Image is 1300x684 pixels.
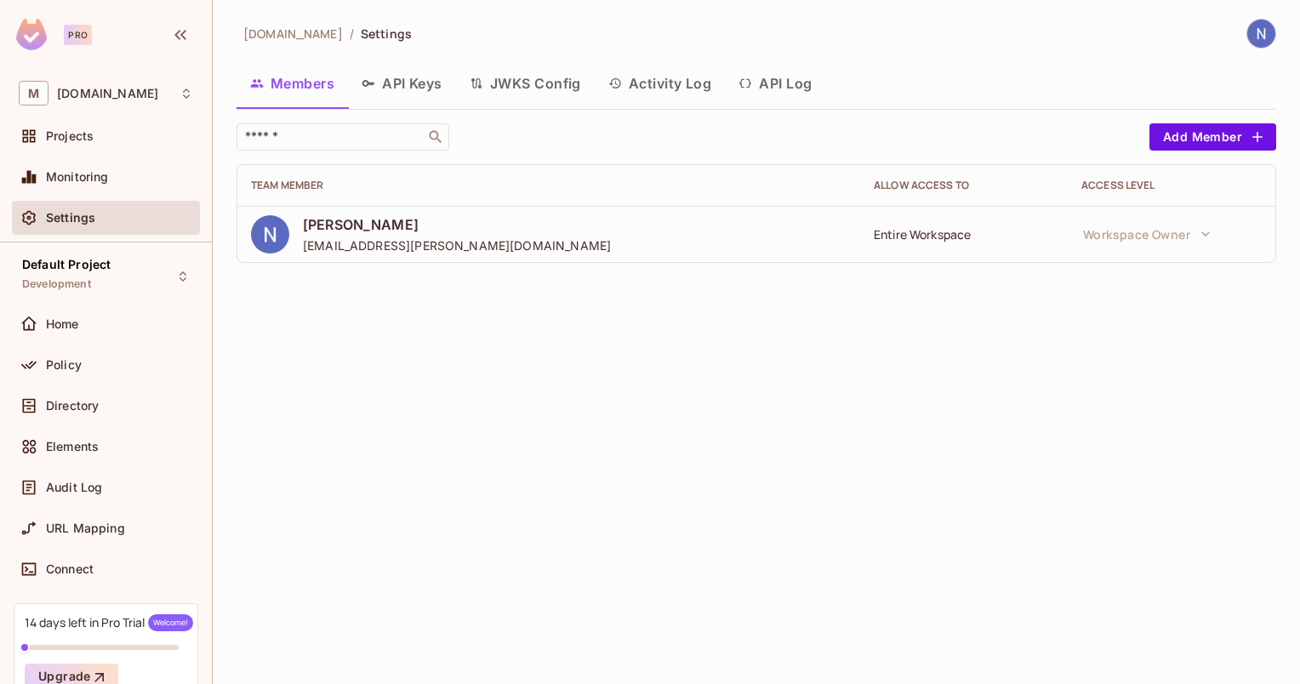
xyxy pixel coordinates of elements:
button: Members [237,62,348,105]
button: API Keys [348,62,456,105]
span: Settings [46,211,95,225]
span: Settings [361,26,412,42]
span: Workspace: mmc.com [57,87,158,100]
span: Home [46,317,79,331]
div: Allow Access to [874,179,1054,192]
span: Welcome! [148,614,193,631]
button: Activity Log [595,62,726,105]
span: Policy [46,358,82,372]
span: Development [22,277,91,291]
span: Connect [46,562,94,576]
span: [PERSON_NAME] [303,215,611,234]
img: ACg8ocLa8prA2UKahCiAMOHJ8RtkKirc_so0UOsDVIriDTi-GJUVrg=s96-c [251,215,289,254]
span: Elements [46,440,99,453]
div: 14 days left in Pro Trial [25,614,193,631]
button: Add Member [1149,123,1276,151]
img: Nikhil Ghodke [1247,20,1275,48]
span: M [19,81,48,105]
div: Entire Workspace [874,226,1054,242]
button: API Log [725,62,825,105]
li: / [350,26,354,42]
div: Pro [64,25,92,45]
div: Access Level [1081,179,1262,192]
div: Team Member [251,179,847,192]
button: JWKS Config [456,62,595,105]
span: URL Mapping [46,522,125,535]
span: Monitoring [46,170,109,184]
button: Workspace Owner [1075,217,1219,251]
span: [DOMAIN_NAME] [243,26,343,42]
span: [EMAIL_ADDRESS][PERSON_NAME][DOMAIN_NAME] [303,237,611,254]
span: Projects [46,129,94,143]
span: Audit Log [46,481,102,494]
span: Default Project [22,258,111,271]
img: SReyMgAAAABJRU5ErkJggg== [16,19,47,50]
span: Directory [46,399,99,413]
